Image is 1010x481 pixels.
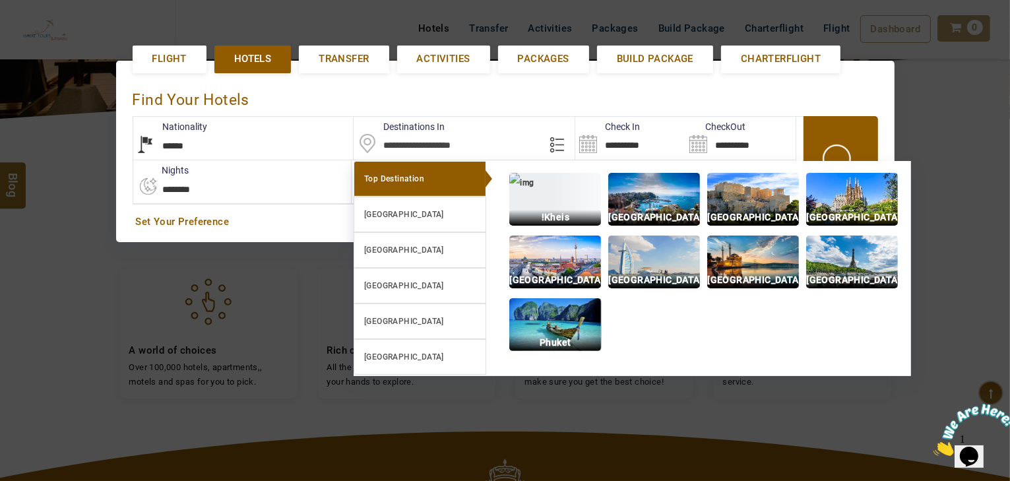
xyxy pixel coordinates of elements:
[354,304,486,339] a: [GEOGRAPHIC_DATA]
[214,46,291,73] a: Hotels
[721,46,840,73] a: Charterflight
[509,335,601,350] p: Phuket
[707,273,799,288] p: [GEOGRAPHIC_DATA]
[608,173,700,226] img: img
[133,120,208,133] label: Nationality
[152,52,187,66] span: Flight
[352,164,410,177] label: Rooms
[364,210,444,219] b: [GEOGRAPHIC_DATA]
[364,174,424,183] b: Top Destination
[354,339,486,375] a: [GEOGRAPHIC_DATA]
[608,210,700,225] p: [GEOGRAPHIC_DATA]
[299,46,389,73] a: Transfer
[397,46,490,73] a: Activities
[741,52,821,66] span: Charterflight
[5,5,87,57] img: Chat attention grabber
[498,46,589,73] a: Packages
[364,352,444,362] b: [GEOGRAPHIC_DATA]
[509,298,601,351] img: img
[617,52,693,66] span: Build Package
[319,52,369,66] span: Transfer
[509,210,601,225] p: !Kheis
[518,52,569,66] span: Packages
[354,232,486,268] a: [GEOGRAPHIC_DATA]
[136,215,875,229] a: Set Your Preference
[354,120,445,133] label: Destinations In
[364,317,444,326] b: [GEOGRAPHIC_DATA]
[364,281,444,290] b: [GEOGRAPHIC_DATA]
[234,52,271,66] span: Hotels
[354,268,486,304] a: [GEOGRAPHIC_DATA]
[133,77,878,116] div: Find Your Hotels
[685,117,796,160] input: Search
[707,173,799,226] img: img
[509,173,601,226] img: img
[354,161,486,197] a: Top Destination
[133,164,189,177] label: nights
[417,52,470,66] span: Activities
[806,210,898,225] p: [GEOGRAPHIC_DATA]
[133,46,206,73] a: Flight
[608,236,700,288] img: img
[928,399,1010,461] iframe: chat widget
[806,273,898,288] p: [GEOGRAPHIC_DATA]
[685,120,745,133] label: CheckOut
[597,46,713,73] a: Build Package
[364,245,444,255] b: [GEOGRAPHIC_DATA]
[608,273,700,288] p: [GEOGRAPHIC_DATA]
[806,173,898,226] img: img
[5,5,11,16] span: 1
[707,210,799,225] p: [GEOGRAPHIC_DATA]
[575,120,640,133] label: Check In
[806,236,898,288] img: img
[509,273,601,288] p: [GEOGRAPHIC_DATA]
[354,197,486,232] a: [GEOGRAPHIC_DATA]
[707,236,799,288] img: img
[509,236,601,288] img: img
[575,117,685,160] input: Search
